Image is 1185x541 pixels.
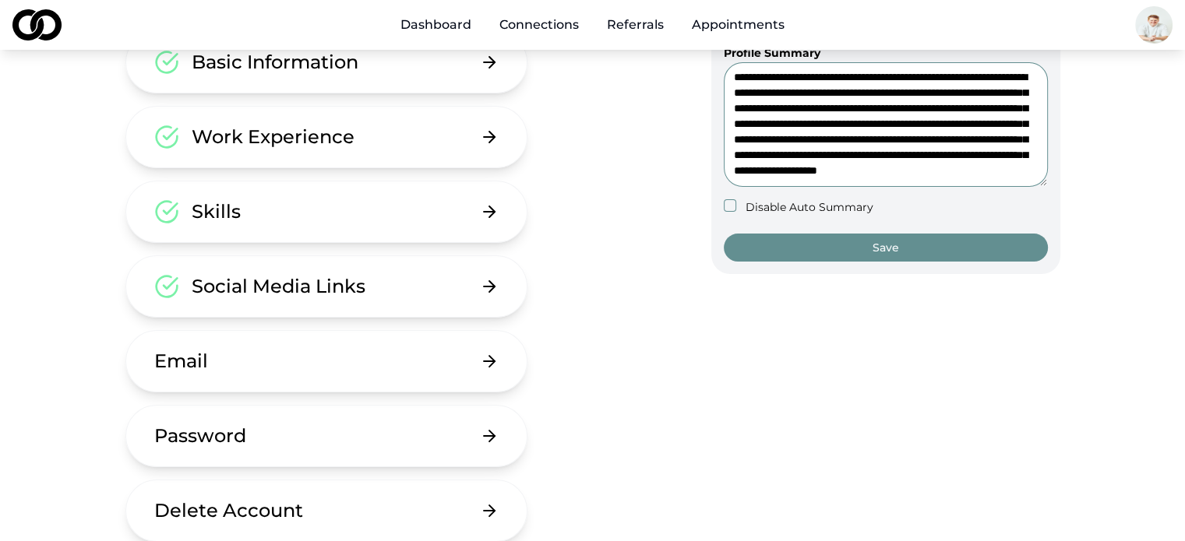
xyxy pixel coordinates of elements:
[125,255,528,318] button: Social Media Links
[192,199,241,224] div: Skills
[192,274,365,299] div: Social Media Links
[192,125,354,149] div: Work Experience
[487,9,591,40] a: Connections
[1135,6,1173,44] img: f9f5c825-f7b7-4d30-b832-8b6c3c140bcc-IMG_2217%20(1)-profile_picture.jpeg
[125,31,528,93] button: Basic Information
[388,9,797,40] nav: Main
[125,106,528,168] button: Work Experience
[125,330,528,392] button: Email
[125,405,528,467] button: Password
[154,349,208,374] div: Email
[192,50,358,75] div: Basic Information
[12,9,62,40] img: logo
[679,9,797,40] a: Appointments
[125,181,528,243] button: Skills
[154,498,303,523] div: Delete Account
[594,9,676,40] a: Referrals
[388,9,484,40] a: Dashboard
[746,199,873,215] label: Disable Auto Summary
[724,46,820,60] label: Profile Summary
[154,423,246,448] div: Password
[724,234,1048,262] button: Save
